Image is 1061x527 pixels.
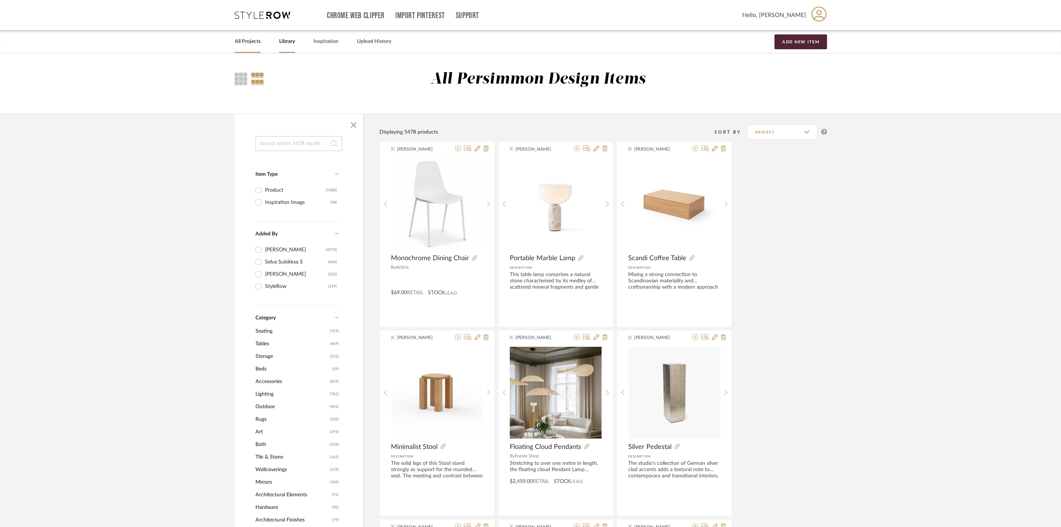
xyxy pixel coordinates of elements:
span: Item Type [255,172,278,177]
div: All Persimmon Design Items [431,70,646,89]
div: This table lamp comprises a natural stone characterised by its medley of scattered mineral fragme... [510,272,602,289]
input: Search within 5478 results [255,136,342,151]
div: (466) [328,256,337,268]
div: Sort By [714,128,747,136]
span: Outdoor [255,400,328,413]
span: Category [255,315,276,321]
button: Close [346,118,361,132]
span: Hardware [255,501,330,514]
span: (320) [330,413,339,425]
span: Article [396,265,409,269]
div: The studio's collection of German silver clad accents adds a textural note to contemporary and tr... [628,460,720,478]
span: [PERSON_NAME] [515,146,562,152]
div: (323) [328,268,337,280]
div: (319) [328,281,337,292]
div: Stretching to over one metre in length, the floating cloud Pendant Lamp appears like a soft cloud... [510,460,602,473]
img: Monochrome Dining Chair [391,158,483,250]
span: Beds [255,363,330,375]
span: Lead [445,291,457,296]
span: [PERSON_NAME] [397,334,444,341]
div: Description [510,264,602,272]
div: Description [628,264,720,272]
div: Displaying 5478 products [379,128,438,136]
span: By [510,454,515,458]
img: Minimalist Stool [391,347,483,439]
div: (4370) [326,244,337,256]
span: [PERSON_NAME] [515,334,562,341]
span: Tile & Stone [255,451,328,463]
div: Mixing a strong connection to Scandinavian materiality and craftsmanship with a modern approach t... [628,272,720,289]
span: [PERSON_NAME] [397,146,444,152]
span: (109) [330,476,339,488]
span: (162) [330,451,339,463]
span: By [391,265,396,269]
div: Selva Subikksa S [265,256,328,268]
span: Architectural Elements [255,489,330,501]
span: (90) [332,501,339,513]
span: (469) [330,338,339,350]
span: STOCK [554,478,570,486]
button: Add New Item [774,34,827,49]
span: (91) [332,489,339,501]
a: Library [279,37,295,47]
img: Floating Cloud Pendants [510,347,602,439]
a: Support [456,13,479,19]
span: (29) [332,363,339,375]
span: Floating Cloud Pendants [510,443,581,451]
span: (855) [330,376,339,387]
span: Forom Shop [515,454,539,458]
div: (98) [330,197,337,208]
span: (125) [330,464,339,476]
span: Art [255,426,328,438]
img: Silver Pedestal [629,347,720,439]
span: [PERSON_NAME] [634,146,681,152]
span: Accessories [255,375,328,388]
a: Upload History [357,37,391,47]
span: (231) [330,350,339,362]
span: (256) [330,439,339,450]
span: Lighting [255,388,328,400]
span: Mirrors [255,476,328,489]
span: $2,459.00 [510,479,533,484]
span: Storage [255,350,328,363]
span: Monochrome Dining Chair [391,254,469,262]
div: The solid legs of this Stool stand strongly as support for the rounded seat. The meeting and cont... [391,460,483,478]
img: Scandi Coffee Table [629,158,720,250]
span: Added By [255,231,278,236]
span: Minimalist Stool [391,443,438,451]
span: (757) [330,325,339,337]
span: (782) [330,388,339,400]
span: $69.00 [391,290,407,295]
span: Wallcoverings [255,463,328,476]
div: [PERSON_NAME] [265,268,328,280]
a: Chrome Web Clipper [327,13,385,19]
span: Retail [533,479,549,484]
span: STOCK [428,289,445,297]
div: Product [265,184,326,196]
span: Seating [255,325,328,338]
span: Scandi Coffee Table [628,254,686,262]
a: Inspiration [314,37,338,47]
span: [PERSON_NAME] [634,334,681,341]
span: Hello, [PERSON_NAME] [742,11,806,20]
div: Description [391,453,483,460]
div: (5380) [326,184,337,196]
div: [PERSON_NAME] [265,244,326,256]
span: (293) [330,426,339,438]
span: (401) [330,401,339,413]
a: Import Pinterest [395,13,445,19]
span: Portable Marble Lamp [510,254,575,262]
span: Tables [255,338,328,350]
span: (79) [332,514,339,526]
span: Bath [255,438,328,451]
a: All Projects [235,37,261,47]
span: Retail [407,290,423,295]
span: Lead [570,479,583,484]
span: Architectural Finishes [255,514,330,526]
img: Portable Marble Lamp [510,158,602,250]
span: Rugs [255,413,328,426]
div: Inspiration Image [265,197,330,208]
div: StyleRow [265,281,328,292]
div: Description [628,453,720,460]
span: Silver Pedestal [628,443,672,451]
